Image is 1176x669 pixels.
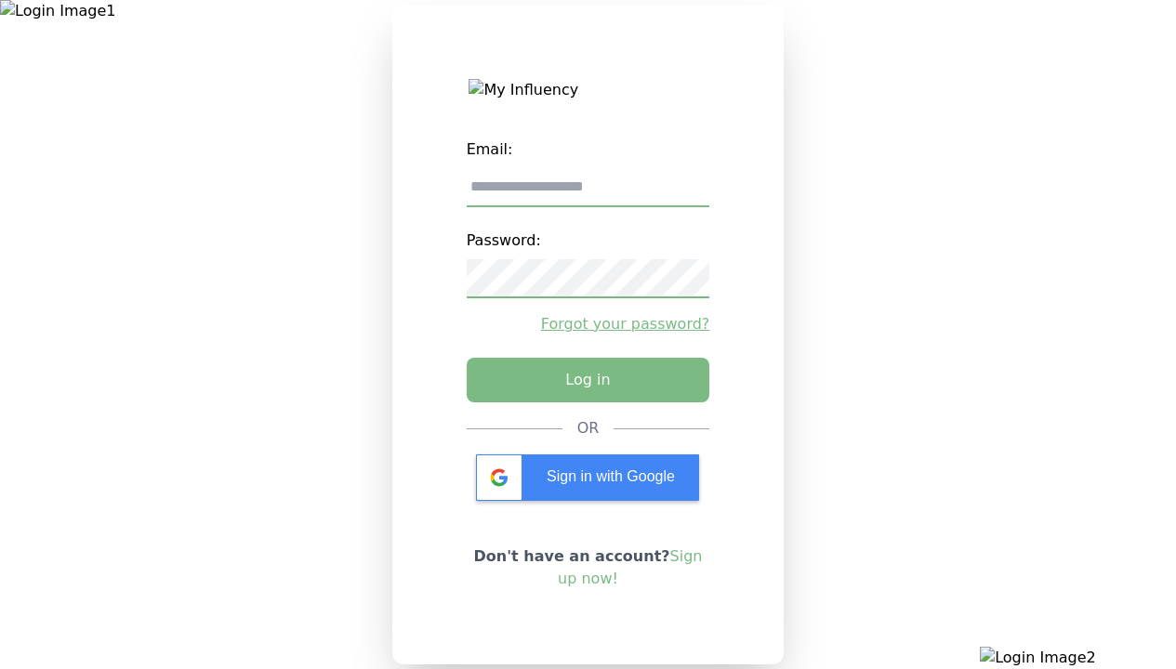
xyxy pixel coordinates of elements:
[547,468,675,484] span: Sign in with Google
[467,545,710,590] p: Don't have an account?
[467,358,710,402] button: Log in
[577,417,600,439] div: OR
[469,79,707,101] img: My Influency
[980,647,1176,669] img: Login Image2
[467,131,710,168] label: Email:
[467,313,710,335] a: Forgot your password?
[467,222,710,259] label: Password:
[476,454,699,501] div: Sign in with Google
